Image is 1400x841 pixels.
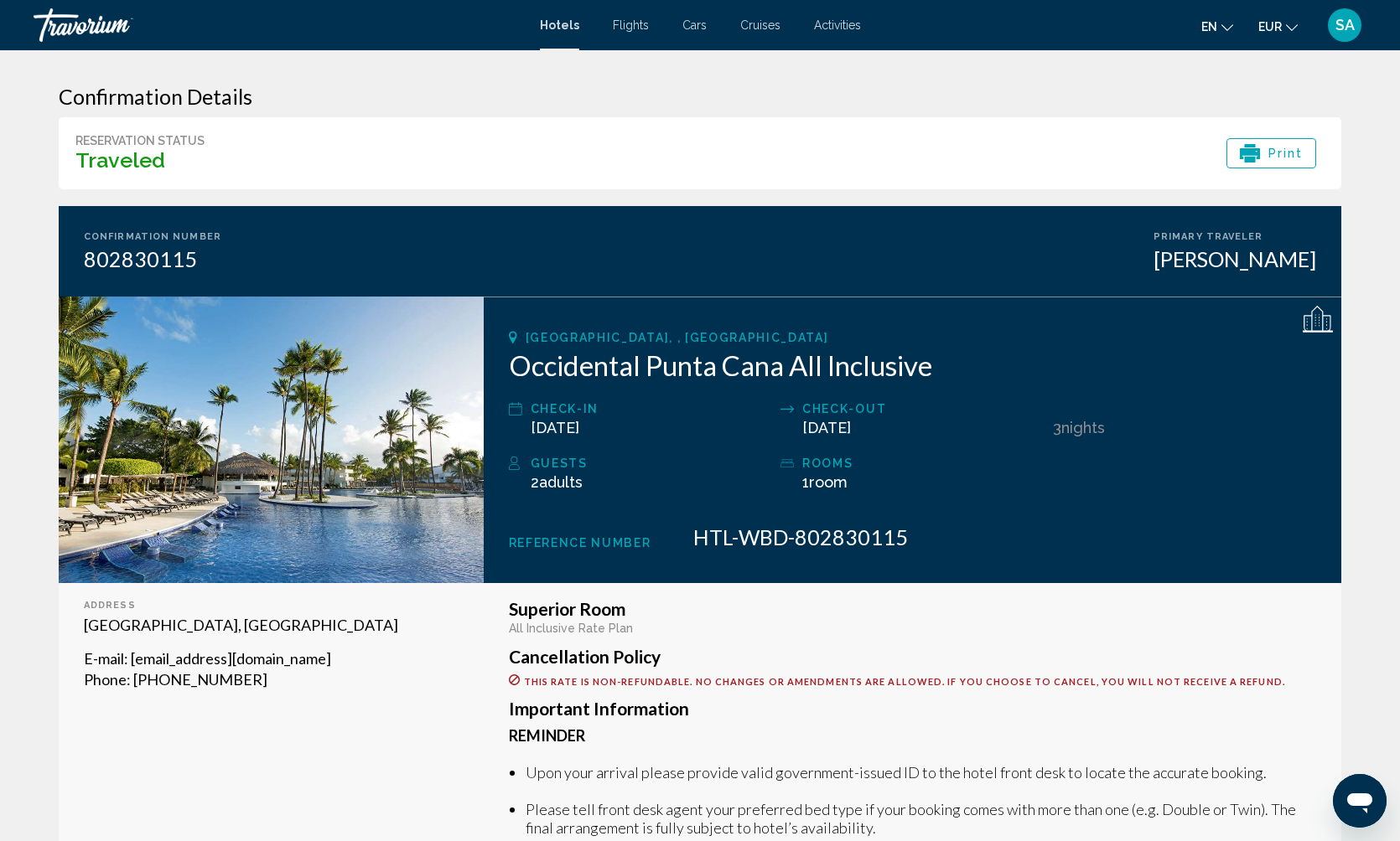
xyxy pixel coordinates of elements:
span: This rate is non-refundable. No changes or amendments are allowed. If you choose to cancel, you w... [524,676,1285,687]
h3: Cancellation Policy [509,648,1316,666]
span: Room [809,473,848,491]
span: SA [1335,17,1355,34]
span: Phone [84,670,127,689]
span: Adults [539,473,583,491]
span: EUR [1258,20,1282,34]
span: Reference Number [509,536,651,549]
span: [GEOGRAPHIC_DATA], , [GEOGRAPHIC_DATA] [526,331,829,344]
span: 2 [531,473,583,491]
div: [PERSON_NAME] [1154,246,1316,271]
div: Guests [531,453,772,473]
a: Hotels [540,18,579,32]
h3: Traveled [75,147,205,173]
b: Reminder [509,726,585,745]
span: : [PHONE_NUMBER] [127,670,267,689]
a: Cars [682,18,707,32]
div: 802830115 [84,246,221,271]
div: Check-out [802,399,1044,419]
span: 1 [802,473,848,491]
span: Nights [1061,419,1105,436]
a: Cruises [740,18,780,32]
h2: Occidental Punta Cana All Inclusive [509,348,1316,382]
span: 3 [1053,419,1061,436]
div: Reservation Status [75,134,205,147]
span: en [1201,20,1217,34]
h3: Superior Room [509,600,1316,618]
button: User Menu [1323,8,1366,43]
span: : [EMAIL_ADDRESS][DOMAIN_NAME] [124,649,331,668]
div: rooms [802,453,1044,473]
span: [DATE] [531,419,579,436]
a: Flights [613,18,649,32]
div: Address [84,600,459,611]
h3: Confirmation Details [59,84,1341,109]
h3: Important Information [509,699,1316,718]
p: [GEOGRAPHIC_DATA], [GEOGRAPHIC_DATA] [84,615,459,636]
li: Upon your arrival please provide valid government-issued ID to the hotel front desk to locate the... [526,763,1316,782]
a: Activities [814,18,861,32]
a: Travorium [34,8,523,42]
iframe: Button to launch messaging window [1333,774,1387,828]
span: Print [1268,139,1304,168]
li: Please tell front desk agent your preferred bed type if your booking comes with more than one (e.... [526,800,1316,837]
button: Change currency [1258,14,1298,39]
div: Confirmation Number [84,231,221,242]
span: HTL-WBD-802830115 [693,524,908,549]
span: [DATE] [802,419,851,436]
button: Print [1226,138,1317,168]
span: E-mail [84,649,124,668]
span: All Inclusive Rate Plan [509,622,633,635]
button: Change language [1201,14,1233,39]
div: Primary Traveler [1154,231,1316,242]
div: Check-in [531,399,772,419]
